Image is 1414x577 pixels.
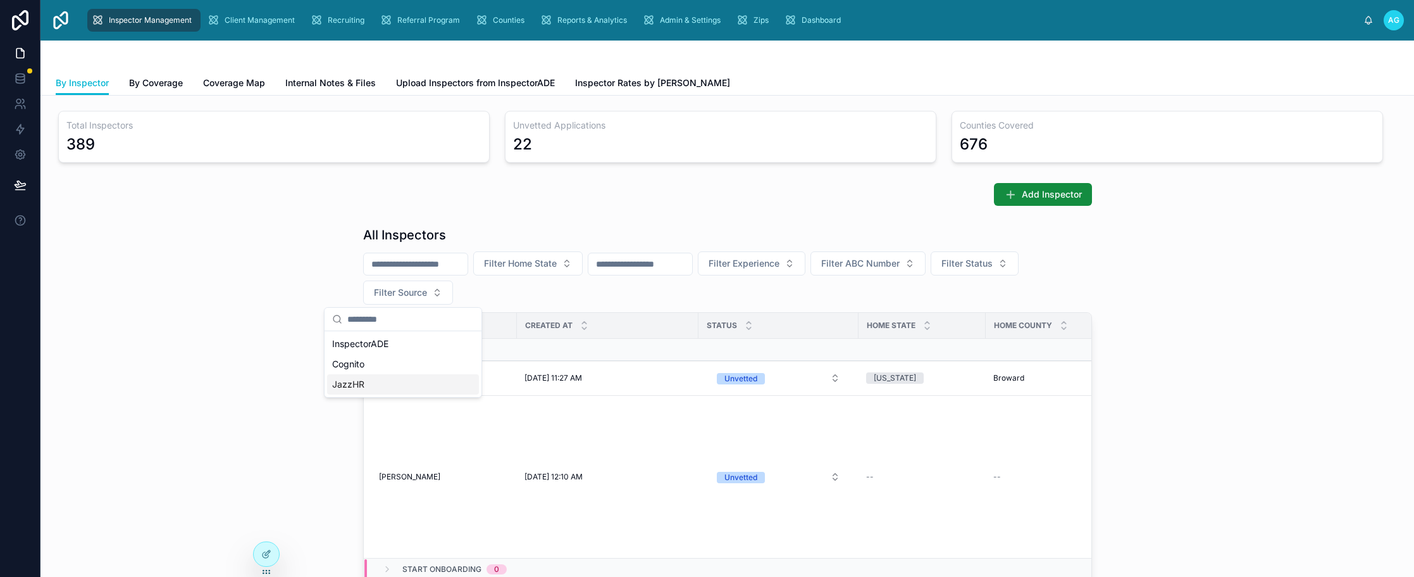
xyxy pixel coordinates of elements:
[706,366,851,390] a: Select Button
[51,10,71,30] img: App logo
[81,6,1363,34] div: scrollable content
[780,9,850,32] a: Dashboard
[802,15,841,25] span: Dashboard
[638,9,729,32] a: Admin & Settings
[960,119,1375,132] h3: Counties Covered
[867,320,915,331] span: Home State
[374,286,427,299] span: Filter Source
[660,15,721,25] span: Admin & Settings
[993,472,1001,482] span: --
[129,77,183,89] span: By Coverage
[524,472,691,482] a: [DATE] 12:10 AM
[524,373,691,383] a: [DATE] 11:27 AM
[993,373,1024,383] span: Broward
[379,472,440,482] span: [PERSON_NAME]
[709,257,779,270] span: Filter Experience
[724,373,757,384] div: Unvetted
[56,77,109,89] span: By Inspector
[397,15,460,25] span: Referral Program
[1022,188,1082,201] span: Add Inspector
[66,119,481,132] h3: Total Inspectors
[363,281,453,305] button: Select Button
[363,226,446,244] h1: All Inspectors
[473,251,583,276] button: Select Button
[706,465,851,489] a: Select Button
[524,373,582,383] span: [DATE] 11:27 AM
[707,367,850,390] button: Select Button
[575,72,730,97] a: Inspector Rates by [PERSON_NAME]
[732,9,778,32] a: Zips
[327,374,479,395] div: JazzHR
[285,72,376,97] a: Internal Notes & Files
[225,15,295,25] span: Client Management
[306,9,373,32] a: Recruiting
[396,72,555,97] a: Upload Inspectors from InspectorADE
[327,334,479,354] div: InspectorADE
[513,134,532,155] div: 22
[376,9,469,32] a: Referral Program
[724,472,757,483] div: Unvetted
[866,472,978,482] a: --
[328,15,364,25] span: Recruiting
[524,472,583,482] span: [DATE] 12:10 AM
[810,251,926,276] button: Select Button
[931,251,1019,276] button: Select Button
[941,257,993,270] span: Filter Status
[129,72,183,97] a: By Coverage
[866,472,874,482] span: --
[493,15,524,25] span: Counties
[866,372,978,384] a: [US_STATE]
[575,77,730,89] span: Inspector Rates by [PERSON_NAME]
[994,183,1092,206] button: Add Inspector
[494,564,499,574] div: 0
[203,9,304,32] a: Client Management
[707,466,850,488] button: Select Button
[379,472,509,482] a: [PERSON_NAME]
[285,77,376,89] span: Internal Notes & Files
[993,472,1088,482] a: --
[821,257,900,270] span: Filter ABC Number
[484,257,557,270] span: Filter Home State
[874,372,916,384] div: [US_STATE]
[325,331,481,397] div: Suggestions
[513,119,928,132] h3: Unvetted Applications
[327,354,479,374] div: Cognito
[707,320,737,331] span: Status
[1388,15,1399,25] span: AG
[754,15,769,25] span: Zips
[109,15,192,25] span: Inspector Management
[960,134,988,155] div: 676
[87,9,201,32] a: Inspector Management
[994,320,1052,331] span: Home County
[203,72,265,97] a: Coverage Map
[203,77,265,89] span: Coverage Map
[525,320,573,331] span: Created at
[471,9,533,32] a: Counties
[698,251,805,276] button: Select Button
[396,77,555,89] span: Upload Inspectors from InspectorADE
[402,564,481,574] span: Start Onboarding
[56,72,109,96] a: By Inspector
[557,15,627,25] span: Reports & Analytics
[536,9,636,32] a: Reports & Analytics
[66,134,95,155] div: 389
[993,373,1088,383] a: Broward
